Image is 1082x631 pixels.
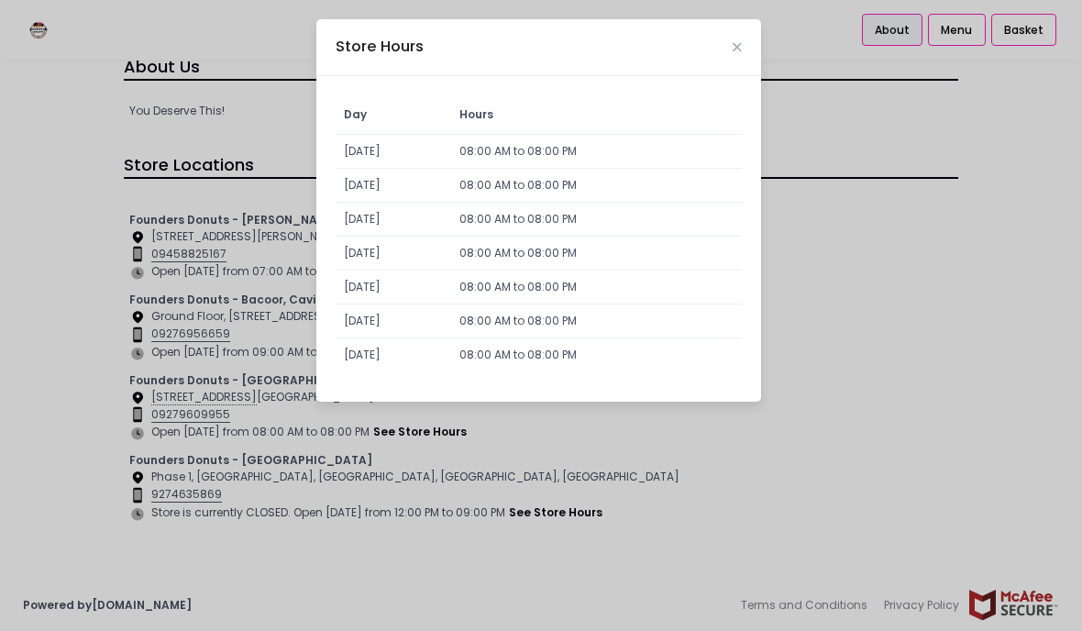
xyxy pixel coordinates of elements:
div: Store Hours [336,36,424,59]
td: 08:00 AM to 08:00 PM [451,304,742,338]
td: [DATE] [336,134,451,168]
td: Hours [451,95,742,135]
td: [DATE] [336,270,451,304]
td: [DATE] [336,338,451,371]
td: 08:00 AM to 08:00 PM [451,168,742,202]
td: 08:00 AM to 08:00 PM [451,236,742,270]
td: 08:00 AM to 08:00 PM [451,134,742,168]
td: [DATE] [336,304,451,338]
td: 08:00 AM to 08:00 PM [451,202,742,236]
td: [DATE] [336,236,451,270]
td: 08:00 AM to 08:00 PM [451,270,742,304]
td: Day [336,95,451,135]
td: 08:00 AM to 08:00 PM [451,338,742,371]
td: [DATE] [336,202,451,236]
button: Close [733,43,742,52]
td: [DATE] [336,168,451,202]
